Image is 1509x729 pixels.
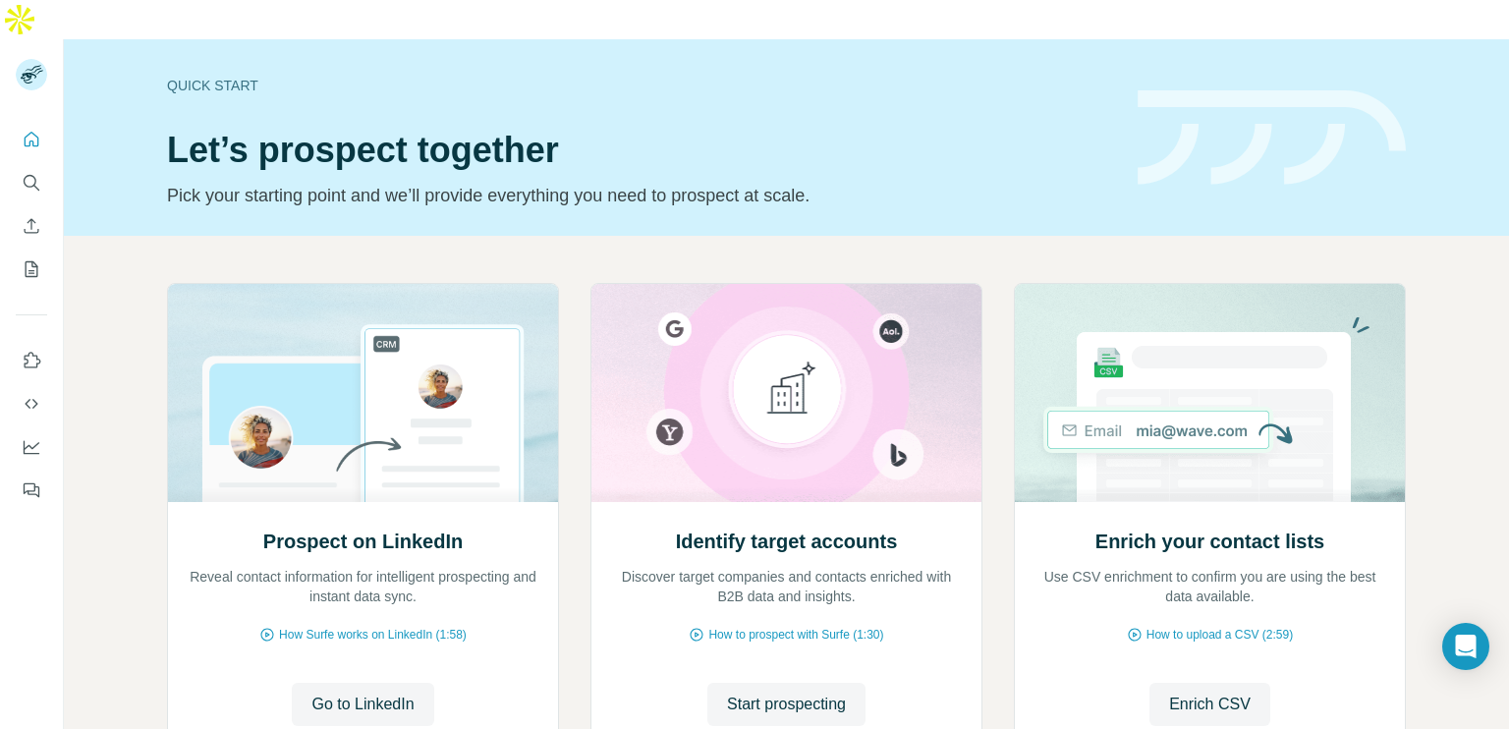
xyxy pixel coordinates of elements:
button: Quick start [16,122,47,157]
p: Reveal contact information for intelligent prospecting and instant data sync. [188,567,538,606]
span: Go to LinkedIn [311,693,414,716]
span: How to prospect with Surfe (1:30) [708,626,883,644]
h2: Enrich your contact lists [1095,528,1324,555]
button: Search [16,165,47,200]
img: Prospect on LinkedIn [167,284,559,502]
h1: Let’s prospect together [167,131,1114,170]
span: How Surfe works on LinkedIn (1:58) [279,626,467,644]
h2: Prospect on LinkedIn [263,528,463,555]
button: Enrich CSV [1149,683,1270,726]
button: Use Surfe on LinkedIn [16,343,47,378]
img: banner [1138,90,1406,186]
h2: Identify target accounts [676,528,898,555]
p: Use CSV enrichment to confirm you are using the best data available. [1034,567,1385,606]
button: Start prospecting [707,683,866,726]
div: Quick start [167,76,1114,95]
button: My lists [16,252,47,287]
button: Go to LinkedIn [292,683,433,726]
img: Enrich your contact lists [1014,284,1406,502]
span: Enrich CSV [1169,693,1251,716]
button: Dashboard [16,429,47,465]
button: Feedback [16,473,47,508]
p: Discover target companies and contacts enriched with B2B data and insights. [611,567,962,606]
span: How to upload a CSV (2:59) [1146,626,1293,644]
div: Open Intercom Messenger [1442,623,1489,670]
p: Pick your starting point and we’ll provide everything you need to prospect at scale. [167,182,1114,209]
span: Start prospecting [727,693,846,716]
img: Identify target accounts [590,284,982,502]
button: Use Surfe API [16,386,47,421]
button: Enrich CSV [16,208,47,244]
